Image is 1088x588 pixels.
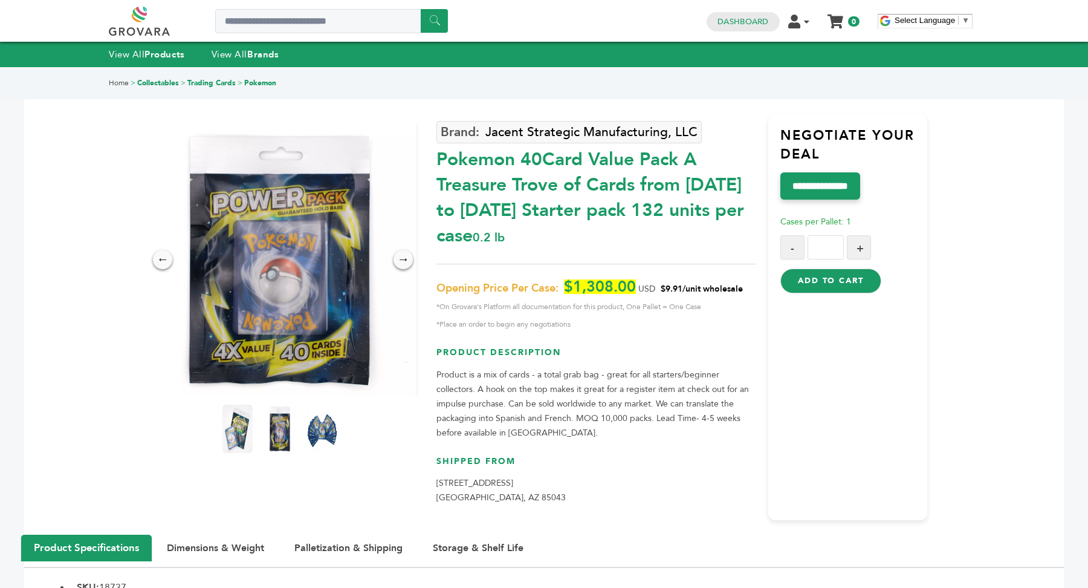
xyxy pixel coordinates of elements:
[780,216,851,227] span: Cases per Pallet: 1
[421,535,536,561] button: Storage & Shelf Life
[282,535,415,561] button: Palletization & Shipping
[222,405,253,453] img: Pokemon 40-Card Value Pack – A Treasure Trove of Cards from 1996 to 2024 - Starter pack! 132 unit...
[829,11,843,24] a: My Cart
[848,16,860,27] span: 0
[436,299,756,314] span: *On Grovara's Platform all documentation for this product, One Pallet = One Case
[958,16,959,25] span: ​
[638,283,655,295] span: USD
[436,121,702,143] a: Jacent Strategic Manufacturing, LLC
[393,250,413,269] div: →
[181,78,186,88] span: >
[780,269,881,293] button: Add to Cart
[436,347,756,368] h3: Product Description
[436,368,756,440] p: Product is a mix of cards - a total grab bag - great for all starters/beginner collectors. A hook...
[895,16,970,25] a: Select Language​
[564,279,636,294] span: $1,308.00
[137,78,179,88] a: Collectables
[215,9,448,33] input: Search a product or brand...
[238,78,242,88] span: >
[265,405,295,453] img: Pokemon 40-Card Value Pack – A Treasure Trove of Cards from 1996 to 2024 - Starter pack! 132 unit...
[109,78,129,88] a: Home
[131,78,135,88] span: >
[155,535,276,561] button: Dimensions & Weight
[144,123,416,396] img: Pokemon 40-Card Value Pack – A Treasure Trove of Cards from 1996 to 2024 - Starter pack! 132 unit...
[436,281,559,296] span: Opening Price Per Case:
[847,235,871,260] button: +
[187,78,236,88] a: Trading Cards
[153,250,172,269] div: ←
[780,126,928,173] h3: Negotiate Your Deal
[244,78,276,88] a: Pokemon
[436,141,756,249] div: Pokemon 40Card Value Pack A Treasure Trove of Cards from [DATE] to [DATE] Starter pack 132 units ...
[962,16,970,25] span: ▼
[661,283,743,295] span: $9.91/unit wholesale
[473,229,505,246] span: 0.2 lb
[21,535,152,561] button: Product Specifications
[307,405,337,453] img: Pokemon 40-Card Value Pack – A Treasure Trove of Cards from 1996 to 2024 - Starter pack! 132 unit...
[895,16,955,25] span: Select Language
[436,476,756,505] p: [STREET_ADDRESS] [GEOGRAPHIC_DATA], AZ 85043
[212,48,279,60] a: View AllBrands
[144,48,184,60] strong: Products
[109,48,185,60] a: View AllProducts
[436,456,756,477] h3: Shipped From
[436,317,756,332] span: *Place an order to begin any negotiations
[247,48,279,60] strong: Brands
[780,235,805,260] button: -
[717,16,768,27] a: Dashboard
